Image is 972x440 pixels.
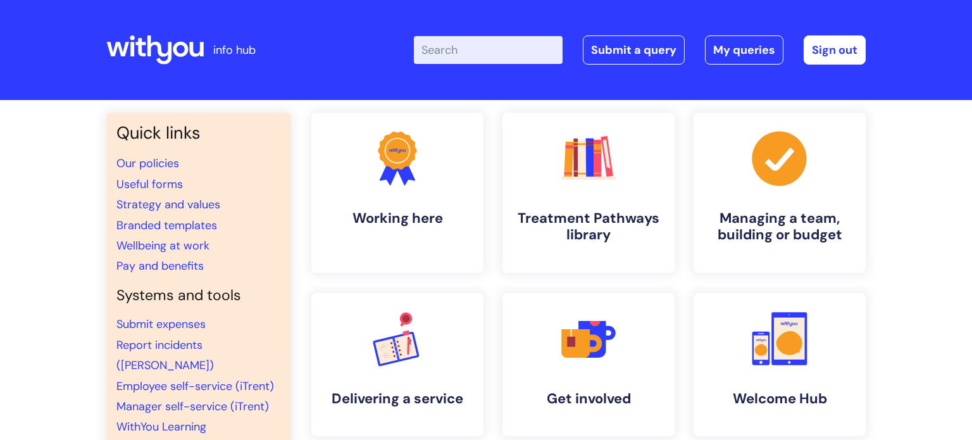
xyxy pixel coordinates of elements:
input: Search [414,36,563,64]
a: Treatment Pathways library [502,113,675,273]
a: Manager self-service (iTrent) [116,399,269,414]
div: | - [414,35,866,65]
a: Working here [311,113,483,273]
h4: Systems and tools [116,287,281,305]
a: Submit expenses [116,317,206,332]
a: Delivering a service [311,293,483,436]
a: Sign out [804,35,866,65]
a: WithYou Learning [116,419,206,434]
a: Report incidents ([PERSON_NAME]) [116,337,214,373]
a: My queries [705,35,783,65]
a: Wellbeing at work [116,238,209,253]
h4: Get involved [513,391,664,407]
a: Managing a team, building or budget [694,113,866,273]
h4: Welcome Hub [704,391,856,407]
h4: Delivering a service [321,391,473,407]
a: Get involved [502,293,675,436]
h3: Quick links [116,123,281,143]
a: Employee self-service (iTrent) [116,379,274,394]
h4: Managing a team, building or budget [704,210,856,244]
a: Pay and benefits [116,258,204,273]
p: info hub [213,40,256,60]
a: Submit a query [583,35,685,65]
a: Branded templates [116,218,217,233]
h4: Treatment Pathways library [513,210,664,244]
a: Welcome Hub [694,293,866,436]
h4: Working here [321,210,473,227]
a: Our policies [116,156,179,171]
a: Strategy and values [116,197,220,212]
a: Useful forms [116,177,183,192]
